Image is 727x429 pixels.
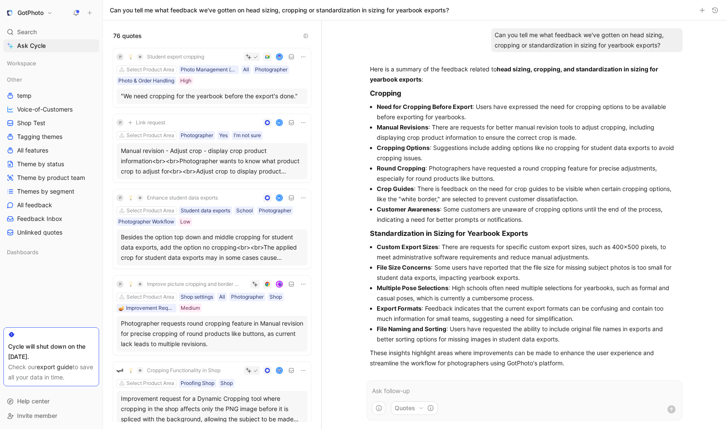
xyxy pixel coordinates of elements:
[181,379,214,388] div: Proofing Shop
[17,201,52,209] span: All feedback
[125,52,207,62] button: 💡Student export cropping
[125,193,221,203] button: 💡Enhance student data exports
[377,283,679,303] li: : High schools often need multiple selections for yearbooks, such as formal and casual poses, whi...
[377,204,679,225] li: : Some customers are unaware of cropping options until the end of the process, indicating a need ...
[117,194,123,201] div: P
[377,305,422,312] strong: Export Formats
[17,27,37,37] span: Search
[377,102,679,122] li: : Users have expressed the need for cropping options to be available before exporting for yearbooks.
[110,6,449,15] h1: Can you tell me what feedback we've gotten on head sizing, cropping or standardization in sizing ...
[118,304,175,312] div: 🪔 Improvement Request
[17,132,62,141] span: Tagging themes
[126,131,174,140] div: Select Product Area
[377,284,449,291] strong: Multiple Pose Selections
[277,368,282,373] img: avatar
[370,348,679,368] p: These insights highlight areas where improvements can be made to enhance the user experience and ...
[8,362,94,382] div: Check our to save all your data in time.
[3,226,99,239] a: Unlinked quotes
[126,379,174,388] div: Select Product Area
[377,144,430,151] strong: Cropping Options
[3,246,99,261] div: Dashboards
[243,65,249,74] div: All
[17,146,48,155] span: All features
[3,185,99,198] a: Themes by segment
[277,282,282,287] img: avatar
[17,173,85,182] span: Theme by product team
[377,264,431,271] strong: File Size Concerns
[377,303,679,324] li: : Feedback indicates that the current export formats can be confusing and contain too much inform...
[491,28,683,52] div: Can you tell me what feedback we've gotten on head sizing, cropping or standardization in sizing ...
[377,206,440,213] strong: Customer Awareness
[17,412,57,419] span: Invite member
[3,7,55,19] button: GotPhotoGotPhoto
[7,75,22,84] span: Other
[17,119,45,127] span: Shop Test
[236,206,253,215] div: School
[125,279,243,289] button: 💡Improve picture cropping and border options
[7,248,38,256] span: Dashboards
[3,39,99,52] a: Ask Cycle
[231,293,264,301] div: Photographer
[377,123,428,131] strong: Manual Revisions
[259,206,291,215] div: Photographer
[255,65,287,74] div: Photographer
[377,103,472,110] strong: Need for Cropping Before Export
[377,242,679,262] li: : There are requests for specific custom export sizes, such as 400x500 pixels, to meet administra...
[377,243,438,250] strong: Custom Export Sizes
[126,65,174,74] div: Select Product Area
[128,54,133,59] img: 💡
[377,165,425,172] strong: Round Cropping
[370,88,679,98] h3: Cropping
[219,293,225,301] div: All
[128,368,133,373] img: 💡
[234,131,261,140] div: I'm not sure
[3,117,99,129] a: Shop Test
[3,73,99,86] div: Other
[181,304,200,312] div: Medium
[17,228,62,237] span: Unlinked quotes
[181,65,237,74] div: Photo Management (uploading / downloading photos, activating access codes, watermarks)
[3,395,99,408] div: Help center
[121,146,303,176] div: Manual revision - Adjust crop - display crop product information<br><br>Photographer wants to kno...
[3,130,99,143] a: Tagging themes
[277,195,282,201] div: W
[181,206,230,215] div: Student data exports
[377,325,446,332] strong: File Naming and Sorting
[391,401,438,415] button: Quotes
[121,232,303,263] div: Besides the option top down and middle cropping for student data exports, add the option no cropp...
[377,184,679,204] li: : There is feedback on the need for crop guides to be visible when certain cropping options, like...
[3,89,99,102] a: temp
[117,53,123,60] div: P
[377,163,679,184] li: : Photographers have requested a round cropping feature for precise adjustments, especially for r...
[17,41,46,51] span: Ask Cycle
[113,31,142,41] span: 76 quotes
[3,199,99,212] a: All feedback
[377,143,679,163] li: : Suggestions include adding options like no cropping for student data exports to avoid cropping ...
[180,217,191,226] div: Low
[180,76,191,85] div: High
[270,293,282,301] div: Shop
[277,120,282,126] div: W
[181,293,213,301] div: Shop settings
[3,171,99,184] a: Theme by product team
[117,281,123,288] div: P
[125,118,168,128] button: Link request
[377,324,679,344] li: : Users have requested the ability to include original file names in exports and better sorting o...
[17,105,73,114] span: Voice-of-Customers
[121,91,303,101] div: "We need cropping for the yearbook before the export's done."
[3,73,99,239] div: OthertempVoice-of-CustomersShop TestTagging themesAll featuresTheme by statusTheme by product tea...
[3,57,99,70] div: Workspace
[3,409,99,422] div: Invite member
[128,195,133,200] img: 💡
[118,217,174,226] div: Photographer Workflow
[3,212,99,225] a: Feedback Inbox
[370,65,658,83] strong: head sizing, cropping, and standardization in sizing for yearbook exports
[18,9,44,17] h1: GotPhoto
[125,365,223,376] button: 💡Cropping Functionality in Shop
[147,194,218,201] span: Enhance student data exports
[17,214,62,223] span: Feedback Inbox
[117,119,123,126] div: P
[370,64,679,85] p: Here is a summary of the feedback related to :
[377,262,679,283] li: : Some users have reported that the file size for missing subject photos is too small for student...
[370,228,679,238] h3: Standardization in Sizing for Yearbook Exports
